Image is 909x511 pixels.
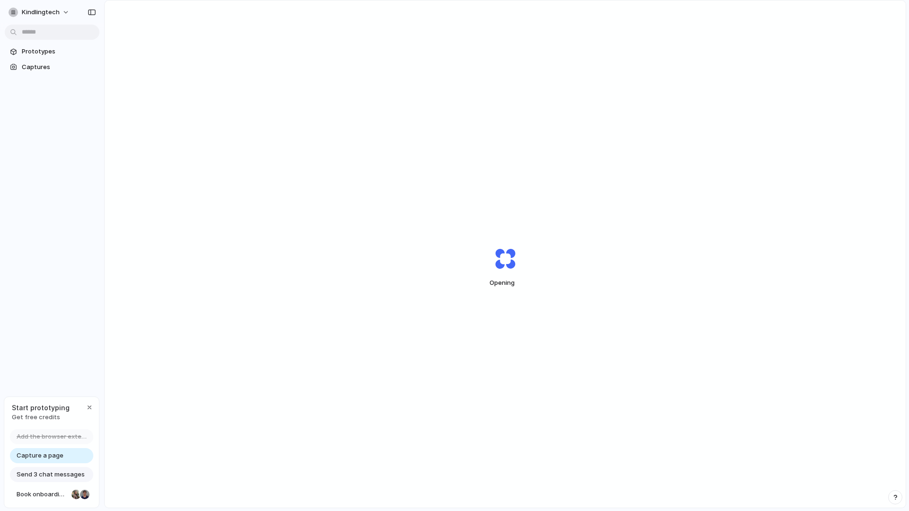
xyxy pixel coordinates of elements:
[5,60,99,74] a: Captures
[17,451,63,460] span: Capture a page
[5,5,74,20] button: kindlingtech
[22,62,96,72] span: Captures
[12,403,70,413] span: Start prototyping
[71,489,82,500] div: Nicole Kubica
[5,44,99,59] a: Prototypes
[12,413,70,422] span: Get free credits
[17,490,68,499] span: Book onboarding call
[22,8,60,17] span: kindlingtech
[473,278,537,288] span: Opening
[10,487,93,502] a: Book onboarding call
[17,432,88,441] span: Add the browser extension
[79,489,90,500] div: Christian Iacullo
[22,47,96,56] span: Prototypes
[17,470,85,479] span: Send 3 chat messages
